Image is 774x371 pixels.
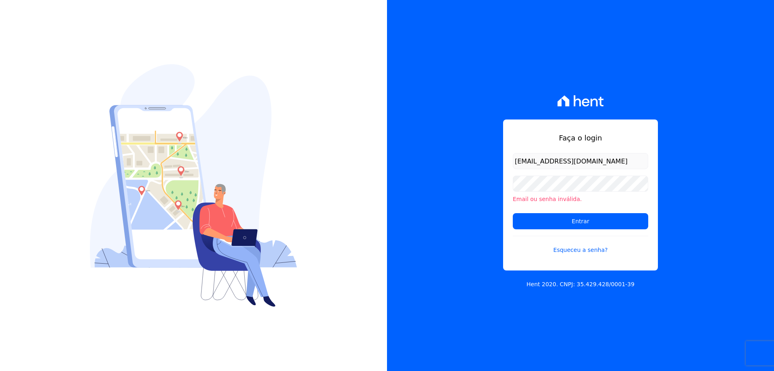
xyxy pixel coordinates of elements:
[526,280,635,289] p: Hent 2020. CNPJ: 35.429.428/0001-39
[90,64,297,307] img: Login
[513,213,648,229] input: Entrar
[513,153,648,169] input: Email
[513,195,648,203] li: Email ou senha inválida.
[513,236,648,254] a: Esqueceu a senha?
[513,132,648,143] h1: Faça o login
